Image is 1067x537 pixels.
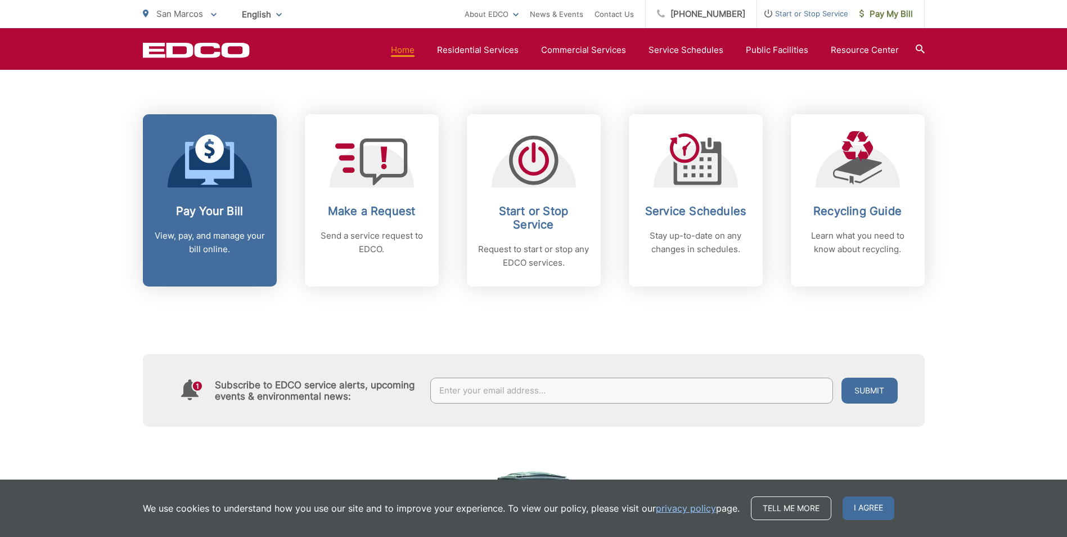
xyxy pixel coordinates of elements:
a: Residential Services [437,43,519,57]
h2: Start or Stop Service [478,204,589,231]
a: News & Events [530,7,583,21]
h2: Pay Your Bill [154,204,265,218]
p: We use cookies to understand how you use our site and to improve your experience. To view our pol... [143,502,740,515]
a: Service Schedules [649,43,723,57]
a: Tell me more [751,496,831,520]
button: Submit [841,378,898,404]
a: EDCD logo. Return to the homepage. [143,42,250,58]
a: Pay Your Bill View, pay, and manage your bill online. [143,114,277,287]
span: I agree [843,496,894,520]
a: Commercial Services [541,43,626,57]
span: English [233,5,290,24]
p: Send a service request to EDCO. [316,229,427,256]
h2: Service Schedules [640,204,751,218]
a: Public Facilities [746,43,808,57]
a: Make a Request Send a service request to EDCO. [305,114,439,287]
p: Request to start or stop any EDCO services. [478,243,589,270]
input: Enter your email address... [430,378,833,404]
p: Learn what you need to know about recycling. [802,229,913,256]
span: Pay My Bill [859,7,913,21]
h4: Subscribe to EDCO service alerts, upcoming events & environmental news: [215,379,420,402]
span: San Marcos [156,8,203,19]
p: View, pay, and manage your bill online. [154,229,265,256]
a: Home [391,43,415,57]
a: privacy policy [656,502,716,515]
h2: Make a Request [316,204,427,218]
a: Service Schedules Stay up-to-date on any changes in schedules. [629,114,763,287]
a: Resource Center [831,43,899,57]
a: Recycling Guide Learn what you need to know about recycling. [791,114,925,287]
a: About EDCO [465,7,519,21]
p: Stay up-to-date on any changes in schedules. [640,229,751,256]
h2: Recycling Guide [802,204,913,218]
a: Contact Us [595,7,634,21]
